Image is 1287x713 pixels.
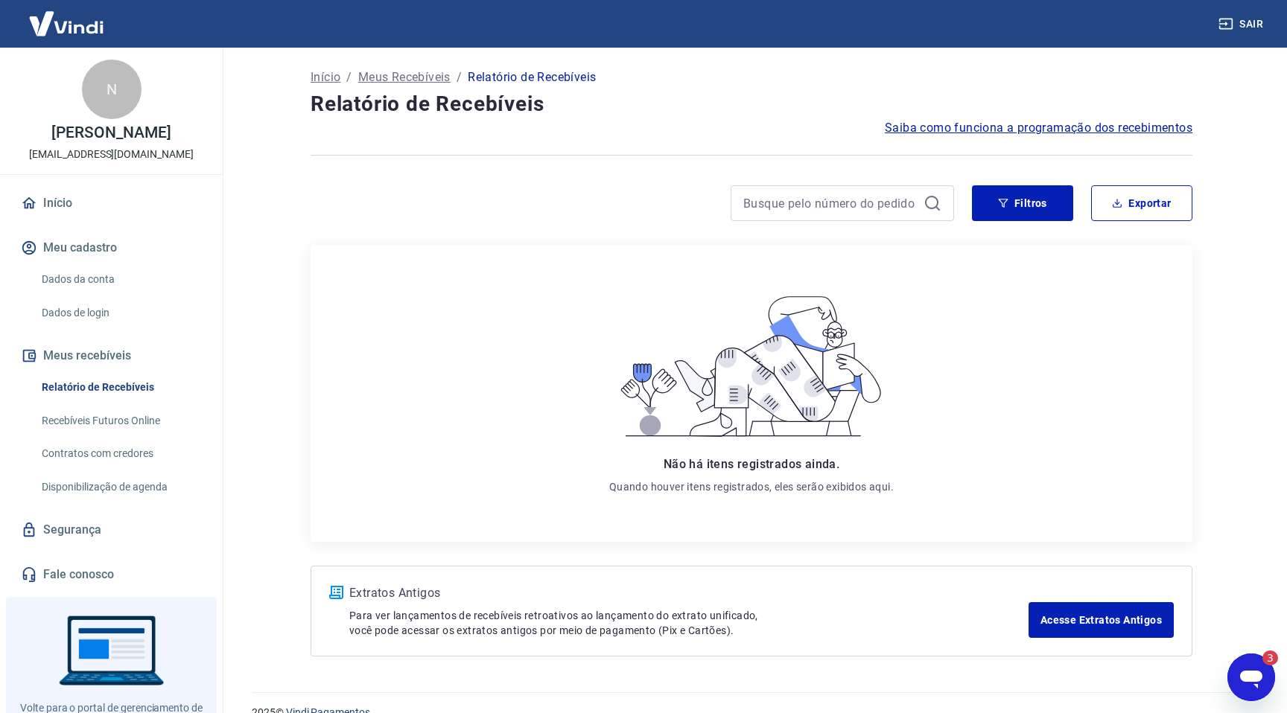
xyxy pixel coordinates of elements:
[743,192,918,214] input: Busque pelo número do pedido
[18,558,205,591] a: Fale conosco
[18,231,205,264] button: Meu cadastro
[18,1,115,46] img: Vindi
[1227,653,1275,701] iframe: Botão para iniciar a janela de mensagens, 3 mensagens não lidas
[349,584,1029,602] p: Extratos Antigos
[1029,602,1174,638] a: Acesse Extratos Antigos
[36,298,205,328] a: Dados de login
[1248,650,1278,665] iframe: Número de mensagens não lidas
[609,479,894,494] p: Quando houver itens registrados, eles serão exibidos aqui.
[18,514,205,546] a: Segurança
[468,68,596,86] p: Relatório de Recebíveis
[1091,185,1192,221] button: Exportar
[349,608,1029,638] p: Para ver lançamentos de recebíveis retroativos ao lançamento do extrato unificado, você pode aces...
[36,472,205,502] a: Disponibilização de agenda
[18,339,205,372] button: Meus recebíveis
[346,68,352,86] p: /
[358,68,451,86] a: Meus Recebíveis
[457,68,462,86] p: /
[311,89,1192,119] h4: Relatório de Recebíveis
[1215,10,1269,38] button: Sair
[51,125,171,141] p: [PERSON_NAME]
[36,438,205,469] a: Contratos com credores
[329,586,343,599] img: ícone
[18,187,205,220] a: Início
[885,119,1192,137] a: Saiba como funciona a programação dos recebimentos
[36,406,205,436] a: Recebíveis Futuros Online
[664,457,839,471] span: Não há itens registrados ainda.
[82,60,142,119] div: N
[36,264,205,295] a: Dados da conta
[972,185,1073,221] button: Filtros
[311,68,340,86] a: Início
[36,372,205,403] a: Relatório de Recebíveis
[29,147,194,162] p: [EMAIL_ADDRESS][DOMAIN_NAME]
